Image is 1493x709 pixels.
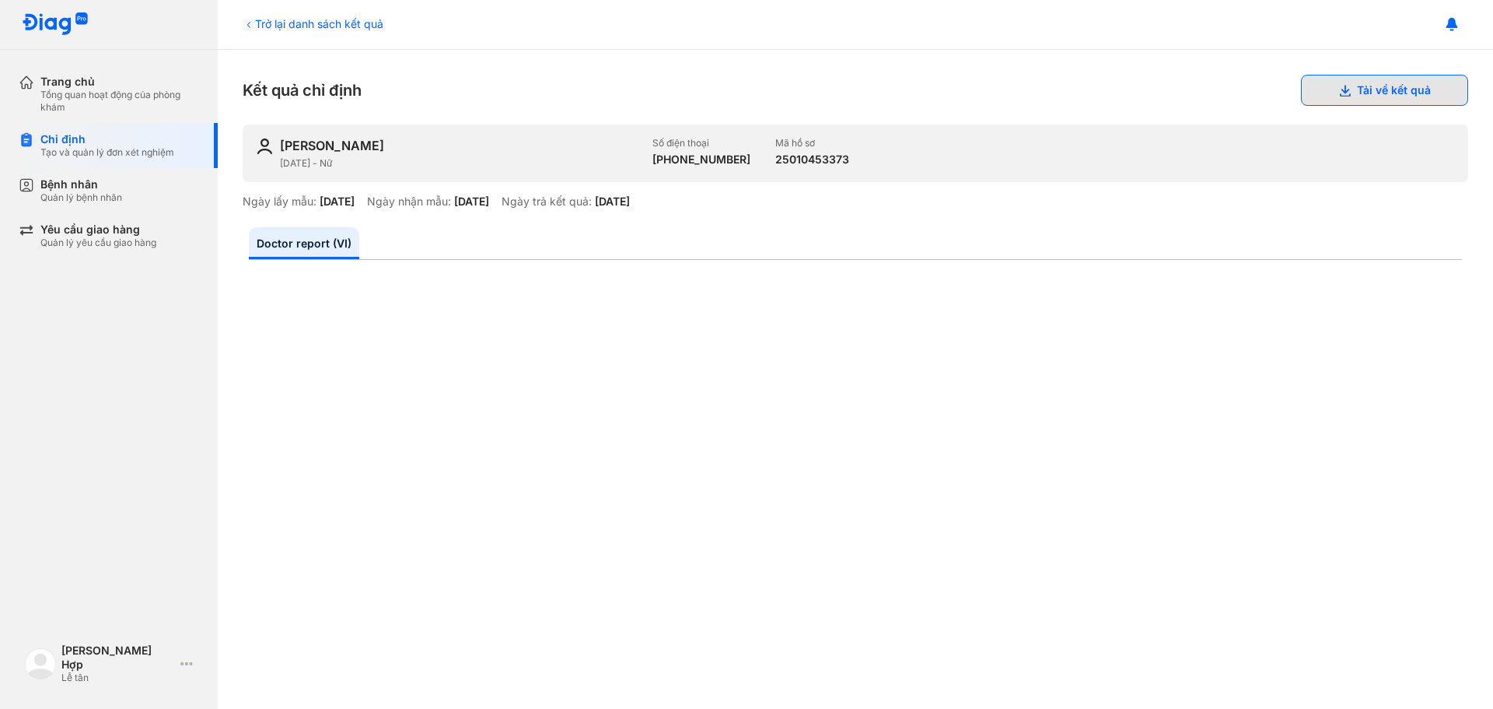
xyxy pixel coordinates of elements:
[280,137,384,154] div: [PERSON_NAME]
[1301,75,1468,106] button: Tải về kết quả
[454,195,489,209] div: [DATE]
[249,227,359,259] a: Doctor report (VI)
[595,195,630,209] div: [DATE]
[320,195,355,209] div: [DATE]
[40,223,156,237] div: Yêu cầu giao hàng
[40,132,174,146] div: Chỉ định
[775,137,849,149] div: Mã hồ sơ
[243,75,1468,106] div: Kết quả chỉ định
[652,153,750,167] div: [PHONE_NUMBER]
[40,75,199,89] div: Trang chủ
[280,157,640,170] div: [DATE] - Nữ
[255,137,274,156] img: user-icon
[25,648,56,679] img: logo
[40,89,199,114] div: Tổng quan hoạt động của phòng khám
[40,191,122,204] div: Quản lý bệnh nhân
[61,644,174,672] div: [PERSON_NAME] Hợp
[61,672,174,684] div: Lễ tân
[367,195,451,209] div: Ngày nhận mẫu:
[243,16,383,32] div: Trở lại danh sách kết quả
[22,12,89,37] img: logo
[40,237,156,249] div: Quản lý yêu cầu giao hàng
[243,195,316,209] div: Ngày lấy mẫu:
[40,177,122,191] div: Bệnh nhân
[775,153,849,167] div: 25010453373
[40,146,174,159] div: Tạo và quản lý đơn xét nghiệm
[652,137,750,149] div: Số điện thoại
[502,195,592,209] div: Ngày trả kết quả:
